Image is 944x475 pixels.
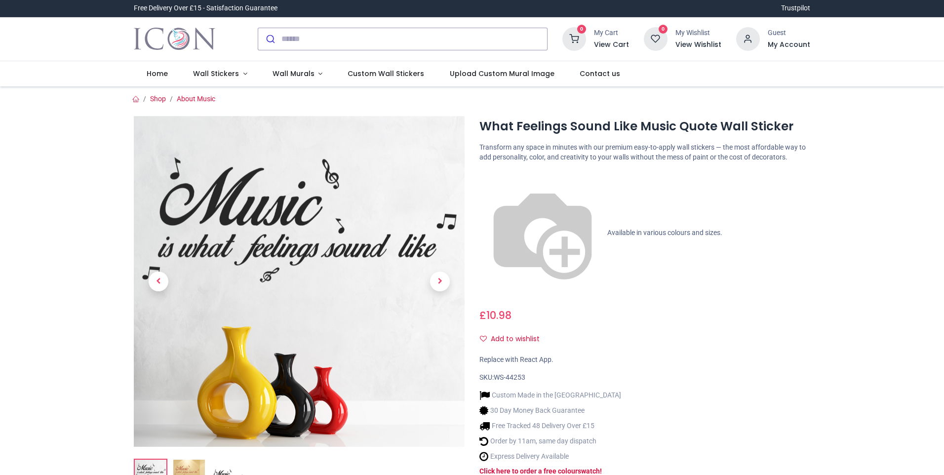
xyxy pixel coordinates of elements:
[594,40,629,50] a: View Cart
[479,331,548,348] button: Add to wishlistAdd to wishlist
[479,436,621,446] li: Order by 11am, same day dispatch
[480,335,487,342] i: Add to wishlist
[768,28,810,38] div: Guest
[600,467,602,475] a: !
[479,421,621,431] li: Free Tracked 48 Delivery Over £15
[430,272,450,291] span: Next
[479,467,578,475] a: Click here to order a free colour
[781,3,810,13] a: Trustpilot
[644,34,668,42] a: 0
[675,40,721,50] a: View Wishlist
[193,69,239,79] span: Wall Stickers
[479,373,810,383] div: SKU:
[147,69,168,79] span: Home
[578,467,600,475] a: swatch
[577,25,587,34] sup: 0
[149,272,168,291] span: Previous
[134,116,465,447] img: What Feelings Sound Like Music Quote Wall Sticker
[273,69,315,79] span: Wall Murals
[134,25,215,53] a: Logo of Icon Wall Stickers
[479,143,810,162] p: Transform any space in minutes with our premium easy-to-apply wall stickers — the most affordable...
[479,405,621,416] li: 30 Day Money Back Guarantee
[260,61,335,87] a: Wall Murals
[675,28,721,38] div: My Wishlist
[494,373,525,381] span: WS-44253
[150,95,166,103] a: Shop
[607,229,722,237] span: Available in various colours and sizes.
[580,69,620,79] span: Contact us
[134,25,215,53] img: Icon Wall Stickers
[479,355,810,365] div: Replace with React App.
[450,69,554,79] span: Upload Custom Mural Image
[479,451,621,462] li: Express Delivery Available
[562,34,586,42] a: 0
[479,308,511,322] span: £
[177,95,215,103] a: About Music
[348,69,424,79] span: Custom Wall Stickers
[479,390,621,400] li: Custom Made in the [GEOGRAPHIC_DATA]
[479,170,606,296] img: color-wheel.png
[479,118,810,135] h1: What Feelings Sound Like Music Quote Wall Sticker
[134,3,277,13] div: Free Delivery Over £15 - Satisfaction Guarantee
[486,308,511,322] span: 10.98
[134,165,183,397] a: Previous
[415,165,465,397] a: Next
[180,61,260,87] a: Wall Stickers
[768,40,810,50] a: My Account
[594,28,629,38] div: My Cart
[258,28,281,50] button: Submit
[659,25,668,34] sup: 0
